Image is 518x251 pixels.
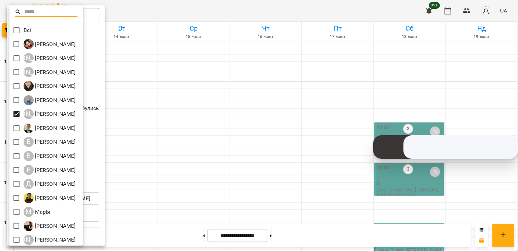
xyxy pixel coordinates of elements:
a: Д [PERSON_NAME] [24,179,76,189]
a: В [PERSON_NAME] [24,137,76,147]
a: В [PERSON_NAME] [24,165,76,175]
p: [PERSON_NAME] [34,138,76,146]
a: В [PERSON_NAME] [24,123,76,133]
a: [PERSON_NAME] [PERSON_NAME] [24,53,76,63]
a: Н [PERSON_NAME] [24,221,76,231]
p: [PERSON_NAME] [34,194,76,202]
p: Марія [34,208,51,216]
a: [PERSON_NAME] [PERSON_NAME] [24,109,76,119]
a: Д [PERSON_NAME] [24,193,76,203]
a: А [PERSON_NAME] [24,95,76,105]
p: [PERSON_NAME] [34,124,76,132]
p: [PERSON_NAME] [34,180,76,188]
img: В [24,123,34,133]
a: М Марія [24,207,51,217]
img: І [24,39,34,49]
div: Д [24,179,34,189]
p: [PERSON_NAME] [34,236,76,244]
a: В [PERSON_NAME] [24,151,76,161]
div: Надія Шрай [24,221,76,231]
div: Марія [24,207,51,217]
div: Артем Кот [24,109,76,119]
img: А [24,95,34,105]
div: В [24,165,34,175]
div: Ніна Марчук [24,235,76,245]
div: [PERSON_NAME] [24,109,34,119]
div: [PERSON_NAME] [24,235,34,245]
div: Аліна Москаленко [24,67,76,77]
p: [PERSON_NAME] [34,54,76,62]
div: Альберт Волков [24,53,76,63]
div: [PERSON_NAME] [24,67,34,77]
p: [PERSON_NAME] [34,152,76,160]
p: [PERSON_NAME] [34,166,76,174]
div: Вадим Моргун [24,123,76,133]
div: В [24,151,34,161]
img: Н [24,221,34,231]
div: Ілля Петруша [24,39,76,49]
div: Анастасія Герус [24,81,76,91]
img: Д [24,193,34,203]
div: Владислав Границький [24,137,76,147]
p: [PERSON_NAME] [34,222,76,230]
a: І [PERSON_NAME] [24,39,76,49]
p: [PERSON_NAME] [34,68,76,76]
div: Антон Костюк [24,95,76,105]
a: [PERSON_NAME] [PERSON_NAME] [24,235,76,245]
div: [PERSON_NAME] [24,53,34,63]
p: [PERSON_NAME] [34,110,76,118]
img: А [24,81,34,91]
a: А [PERSON_NAME] [24,81,76,91]
p: [PERSON_NAME] [34,40,76,48]
p: [PERSON_NAME] [34,82,76,90]
a: [PERSON_NAME] [PERSON_NAME] [24,67,76,77]
div: В [24,137,34,147]
div: Денис Замрій [24,179,76,189]
div: М [24,207,34,217]
p: [PERSON_NAME] [34,96,76,104]
p: Всі [24,26,31,34]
